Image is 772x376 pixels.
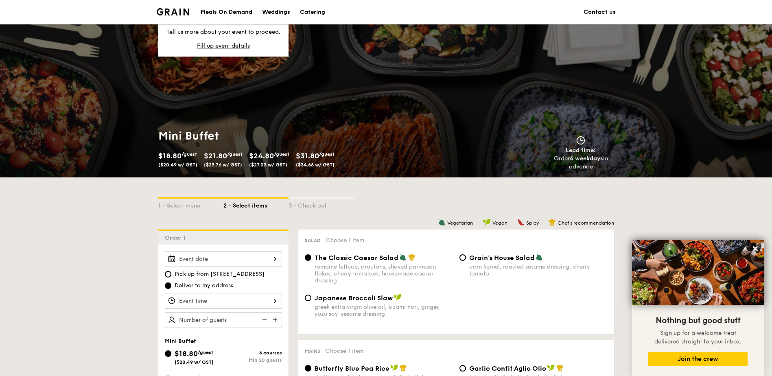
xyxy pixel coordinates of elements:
span: Vegan [492,220,507,226]
div: 2 - Select items [223,199,289,210]
input: Butterfly Blue Pea Riceshallots, coriander, supergarlicfied oil, blue pea flower [305,365,311,372]
span: Chef's recommendation [558,220,614,226]
span: Spicy [526,220,539,226]
div: 3 - Check out [289,199,354,210]
span: Garlic Confit Aglio Olio [469,365,546,372]
img: icon-vegetarian.fe4039eb.svg [536,254,543,261]
input: Event time [165,293,282,309]
img: icon-chef-hat.a58ddaea.svg [556,364,564,372]
input: The Classic Caesar Saladromaine lettuce, croutons, shaved parmesan flakes, cherry tomatoes, house... [305,254,311,261]
span: Nothing but good stuff [656,316,740,326]
div: romaine lettuce, croutons, shaved parmesan flakes, cherry tomatoes, housemade caesar dressing [315,263,453,284]
img: icon-vegetarian.fe4039eb.svg [438,219,446,226]
input: Pick up from [STREET_ADDRESS] [165,271,171,278]
span: ($23.76 w/ GST) [204,162,242,168]
span: Butterfly Blue Pea Rice [315,365,389,372]
strong: 4 weekdays [570,155,603,162]
img: icon-chef-hat.a58ddaea.svg [549,219,556,226]
img: icon-chef-hat.a58ddaea.svg [400,364,407,372]
span: $31.80 [296,151,319,160]
img: Grain [157,8,190,15]
span: Grain's House Salad [469,254,535,262]
img: icon-vegetarian.fe4039eb.svg [399,254,407,261]
span: Order 1 [165,234,189,241]
span: The Classic Caesar Salad [315,254,398,262]
img: icon-clock.2db775ea.svg [575,136,587,145]
h1: Mini Buffet [158,129,383,143]
button: Close [749,242,762,255]
img: icon-spicy.37a8142b.svg [517,219,525,226]
img: icon-add.58712e84.svg [270,312,282,328]
input: Japanese Broccoli Slawgreek extra virgin olive oil, kizami nori, ginger, yuzu soy-sesame dressing [305,295,311,301]
span: /guest [198,350,213,355]
span: Mains [305,348,320,354]
span: Lead time: [566,147,596,154]
span: ($27.03 w/ GST) [249,162,287,168]
span: /guest [319,151,335,157]
input: Garlic Confit Aglio Oliosuper garlicfied oil, slow baked cherry tomatoes, garden fresh thyme [459,365,466,372]
a: Logotype [157,8,190,15]
span: Choose 1 item [325,348,364,354]
span: Salad [305,238,321,243]
button: Join the crew [648,352,748,366]
img: icon-vegan.f8ff3823.svg [390,364,398,372]
div: corn kernel, roasted sesame dressing, cherry tomato [469,263,608,277]
div: 6 courses [223,350,282,356]
input: Deliver to my address [165,282,171,289]
span: Japanese Broccoli Slaw [315,294,393,302]
span: ($20.49 w/ GST) [175,359,214,365]
input: Grain's House Saladcorn kernel, roasted sesame dressing, cherry tomato [459,254,466,261]
input: $18.80/guest($20.49 w/ GST)6 coursesMin 20 guests [165,350,171,357]
div: Min 20 guests [223,357,282,363]
div: Order in advance [545,155,617,171]
div: greek extra virgin olive oil, kizami nori, ginger, yuzu soy-sesame dressing [315,304,453,317]
span: $18.80 [175,349,198,358]
img: icon-chef-hat.a58ddaea.svg [408,254,416,261]
span: /guest [274,151,289,157]
img: icon-vegan.f8ff3823.svg [394,294,402,301]
span: Choose 1 item [326,237,364,244]
input: Number of guests [165,312,282,328]
span: Pick up from [STREET_ADDRESS] [175,270,265,278]
span: /guest [182,151,197,157]
span: Sign up for a welcome treat delivered straight to your inbox. [654,330,741,345]
div: 1 - Select menu [158,199,223,210]
img: icon-reduce.1d2dbef1.svg [258,312,270,328]
span: $24.80 [249,151,274,160]
span: Vegetarian [447,220,473,226]
span: $18.80 [158,151,182,160]
span: Deliver to my address [175,282,233,290]
img: icon-vegan.f8ff3823.svg [483,219,491,226]
input: Event date [165,251,282,267]
img: icon-vegan.f8ff3823.svg [547,364,555,372]
span: ($20.49 w/ GST) [158,162,197,168]
span: /guest [227,151,243,157]
img: DSC07876-Edit02-Large.jpeg [632,240,764,305]
span: ($34.66 w/ GST) [296,162,335,168]
span: $21.80 [204,151,227,160]
span: Mini Buffet [165,338,196,345]
span: Fill up event details [197,42,250,49]
p: Tell us more about your event to proceed. [165,28,282,36]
